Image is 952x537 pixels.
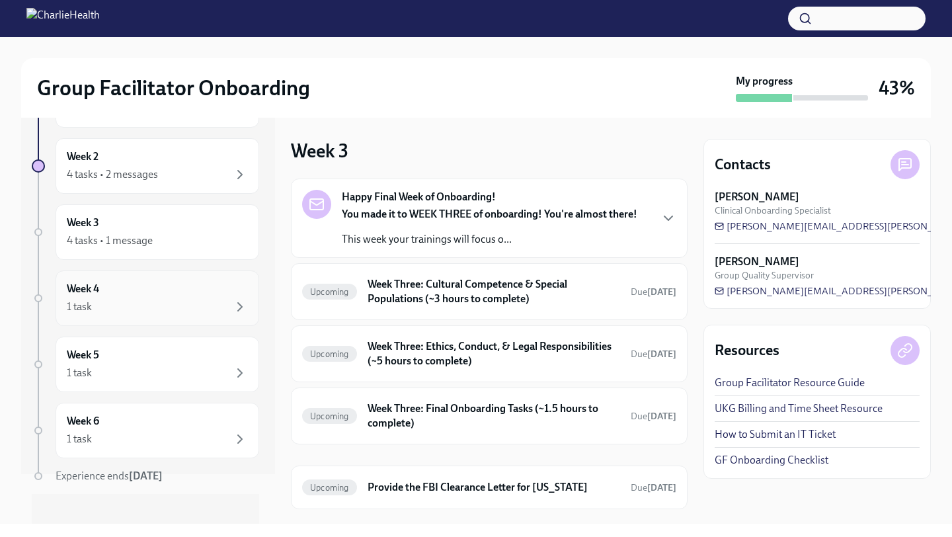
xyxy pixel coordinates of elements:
a: GF Onboarding Checklist [715,453,828,468]
span: Due [631,482,676,493]
strong: [DATE] [129,470,163,482]
span: September 23rd, 2025 10:00 [631,348,676,360]
h4: Resources [715,341,779,360]
h6: Week 5 [67,348,99,362]
h6: Week Three: Final Onboarding Tasks (~1.5 hours to complete) [368,401,620,431]
h6: Week 6 [67,414,99,429]
a: Group Facilitator Resource Guide [715,376,865,390]
strong: [DATE] [647,482,676,493]
a: UpcomingWeek Three: Cultural Competence & Special Populations (~3 hours to complete)Due[DATE] [302,274,676,309]
strong: You made it to WEEK THREE of onboarding! You're almost there! [342,208,637,220]
span: Experience ends [56,470,163,482]
a: Week 24 tasks • 2 messages [32,138,259,194]
span: Upcoming [302,287,357,297]
span: Clinical Onboarding Specialist [715,204,831,217]
span: Due [631,349,676,360]
strong: [DATE] [647,349,676,360]
h3: 43% [879,76,915,100]
strong: [PERSON_NAME] [715,190,799,204]
h6: Week 3 [67,216,99,230]
strong: Happy Final Week of Onboarding! [342,190,496,204]
span: Upcoming [302,483,357,493]
a: Week 34 tasks • 1 message [32,204,259,260]
span: Due [631,411,676,422]
div: 1 task [67,432,92,446]
strong: My progress [736,74,793,89]
div: 1 task [67,366,92,380]
a: How to Submit an IT Ticket [715,427,836,442]
img: CharlieHealth [26,8,100,29]
h6: Week 4 [67,282,99,296]
h6: Provide the FBI Clearance Letter for [US_STATE] [368,480,620,495]
strong: [PERSON_NAME] [715,255,799,269]
a: Week 41 task [32,270,259,326]
h6: Week Three: Ethics, Conduct, & Legal Responsibilities (~5 hours to complete) [368,339,620,368]
span: September 23rd, 2025 10:00 [631,286,676,298]
a: UKG Billing and Time Sheet Resource [715,401,883,416]
h6: Week Three: Cultural Competence & Special Populations (~3 hours to complete) [368,277,620,306]
a: UpcomingProvide the FBI Clearance Letter for [US_STATE]Due[DATE] [302,477,676,498]
div: 4 tasks • 2 messages [67,167,158,182]
a: UpcomingWeek Three: Ethics, Conduct, & Legal Responsibilities (~5 hours to complete)Due[DATE] [302,337,676,371]
div: 4 tasks • 1 message [67,233,153,248]
div: 1 task [67,300,92,314]
span: Upcoming [302,411,357,421]
h3: Week 3 [291,139,348,163]
a: Week 51 task [32,337,259,392]
span: Due [631,286,676,298]
h2: Group Facilitator Onboarding [37,75,310,101]
strong: [DATE] [647,286,676,298]
a: Week 61 task [32,403,259,458]
h6: Week 2 [67,149,99,164]
span: September 21st, 2025 10:00 [631,410,676,423]
span: Group Quality Supervisor [715,269,814,282]
h4: Contacts [715,155,771,175]
p: This week your trainings will focus o... [342,232,637,247]
a: UpcomingWeek Three: Final Onboarding Tasks (~1.5 hours to complete)Due[DATE] [302,399,676,433]
span: Upcoming [302,349,357,359]
strong: [DATE] [647,411,676,422]
span: October 8th, 2025 10:00 [631,481,676,494]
